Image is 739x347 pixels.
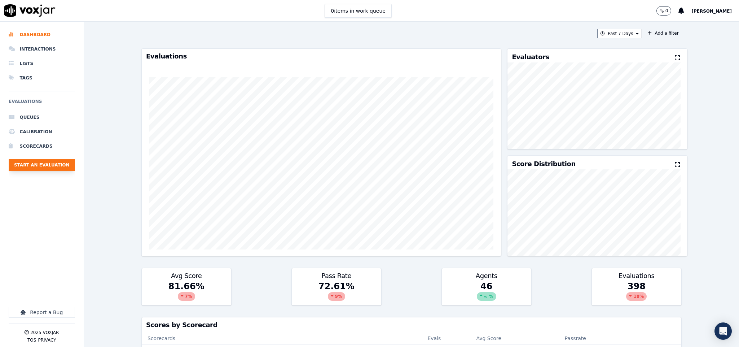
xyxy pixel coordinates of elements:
div: 9 % [328,292,345,301]
button: 0 [656,6,679,16]
button: 0 [656,6,672,16]
button: [PERSON_NAME] [691,6,739,15]
a: Queues [9,110,75,125]
div: 46 [442,281,531,305]
h3: Agents [446,273,527,279]
a: Dashboard [9,27,75,42]
button: Report a Bug [9,307,75,318]
p: 0 [665,8,668,14]
button: TOS [27,337,36,343]
button: Add a filter [645,29,681,38]
span: [PERSON_NAME] [691,9,732,14]
a: Lists [9,56,75,71]
img: voxjar logo [4,4,56,17]
a: Tags [9,71,75,85]
h3: Evaluations [146,53,497,60]
div: 7 % [178,292,195,301]
a: Calibration [9,125,75,139]
button: Privacy [38,337,56,343]
h3: Evaluations [596,273,677,279]
a: Scorecards [9,139,75,153]
th: Avg Score [470,333,542,344]
h3: Pass Rate [296,273,377,279]
button: Past 7 Days [597,29,642,38]
div: 18 % [626,292,647,301]
div: 398 [592,281,681,305]
th: Scorecards [142,333,422,344]
h6: Evaluations [9,97,75,110]
h3: Avg Score [146,273,227,279]
button: 0items in work queue [325,4,392,18]
button: Start an Evaluation [9,159,75,171]
h3: Score Distribution [512,161,575,167]
h3: Scores by Scorecard [146,322,677,328]
div: 72.61 % [292,281,381,305]
a: Interactions [9,42,75,56]
h3: Evaluators [512,54,549,60]
th: Passrate [542,333,608,344]
th: Evals [422,333,470,344]
div: Open Intercom Messenger [714,322,732,340]
div: 81.66 % [142,281,231,305]
p: 2025 Voxjar [30,330,59,335]
div: ∞ % [477,292,496,301]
